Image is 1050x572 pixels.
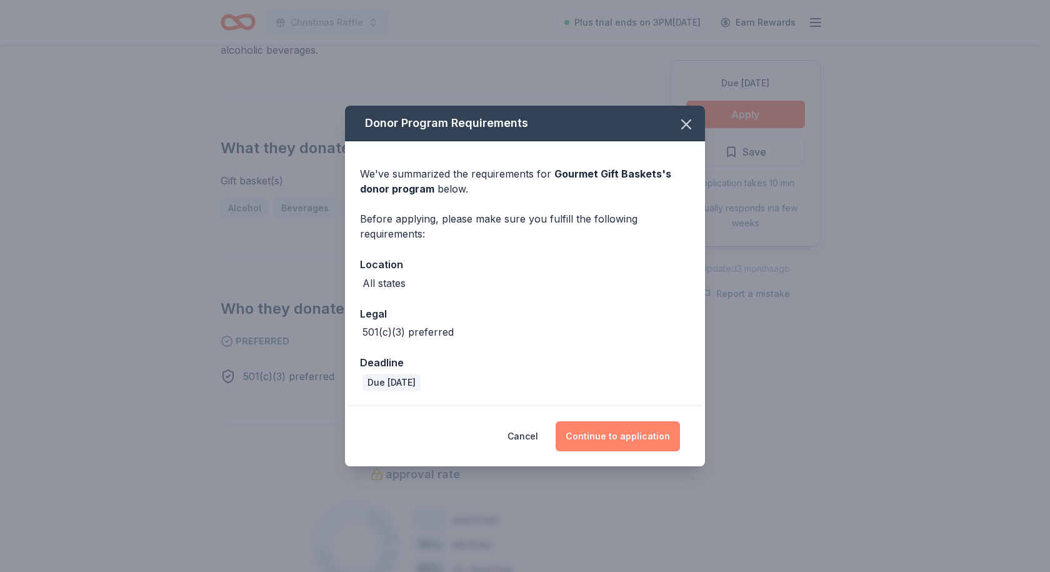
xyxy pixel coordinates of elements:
div: Legal [360,306,690,322]
div: Donor Program Requirements [345,106,705,141]
div: Location [360,256,690,273]
button: Continue to application [556,421,680,451]
button: Cancel [507,421,538,451]
div: All states [362,276,406,291]
div: We've summarized the requirements for below. [360,166,690,196]
div: Before applying, please make sure you fulfill the following requirements: [360,211,690,241]
div: Due [DATE] [362,374,421,391]
div: Deadline [360,354,690,371]
div: 501(c)(3) preferred [362,324,454,339]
